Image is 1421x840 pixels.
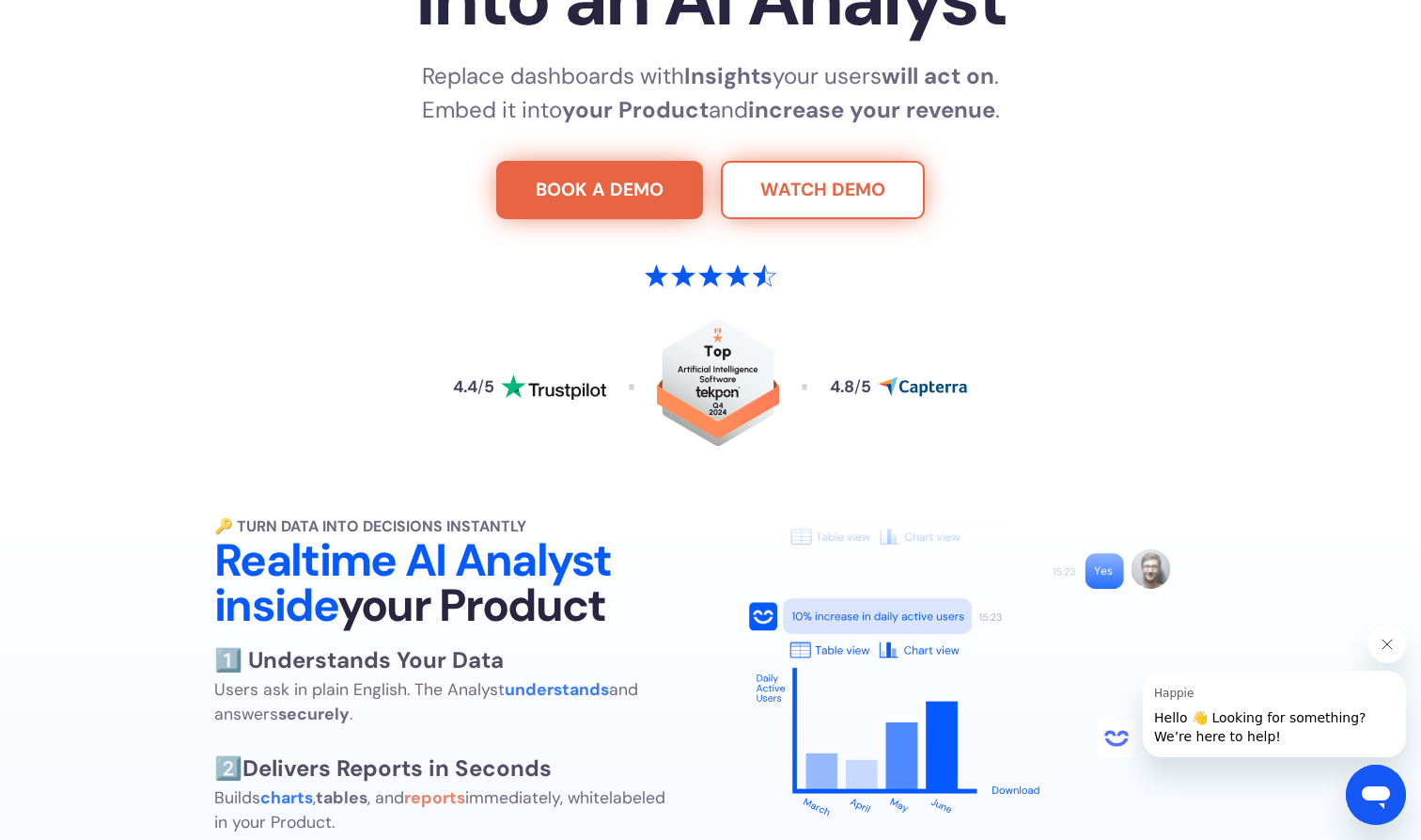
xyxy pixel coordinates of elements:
span: 2️⃣ [214,753,552,783]
a: Watch Demo [721,161,925,219]
strong: increase your revenue [748,95,995,124]
iframe: Bericht sluiten van Happie [1368,626,1406,663]
span: Users ask in plain English. The Analyst and answers . [214,679,638,724]
p: Replace dashboards with your users . Embed it into and . [422,59,1000,127]
a: Read reviews about HappyLoop on Capterra [830,376,967,397]
h2: Realtime AI Analyst inside [214,538,692,628]
div: Happie zegt "Hello 👋 Looking for something? We’re here to help!". Open berichtenvenster om het ge... [1098,626,1406,757]
strong: securely [278,704,350,724]
strong: 1️⃣ Understands Your Data [214,645,504,674]
span: / [854,376,861,397]
strong: 🔑 Turn Data into Decisions Instantly [214,516,526,536]
strong: your Product [562,95,709,124]
strong: will act on [882,61,994,90]
strong: Delivers Reports in Seconds [242,753,552,783]
iframe: Bericht van Happie [1143,671,1406,757]
div: 4.4 5 [453,379,494,396]
div: 4.8 5 [830,379,871,396]
strong: Insights [684,61,773,90]
strong: charts [260,787,313,808]
span: / [477,376,484,397]
span: your Product [337,576,606,635]
iframe: Knop om het berichtenvenster te openen [1346,765,1406,825]
a: Read reviews about HappyLoop on Tekpon [657,319,779,455]
a: Read reviews about HappyLoop on Trustpilot [453,374,605,401]
strong: reports [404,787,465,808]
strong: understands [505,679,609,700]
iframe: geen inhoud [1098,720,1135,757]
strong: tables [316,787,367,808]
a: Try For Free [496,161,703,219]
